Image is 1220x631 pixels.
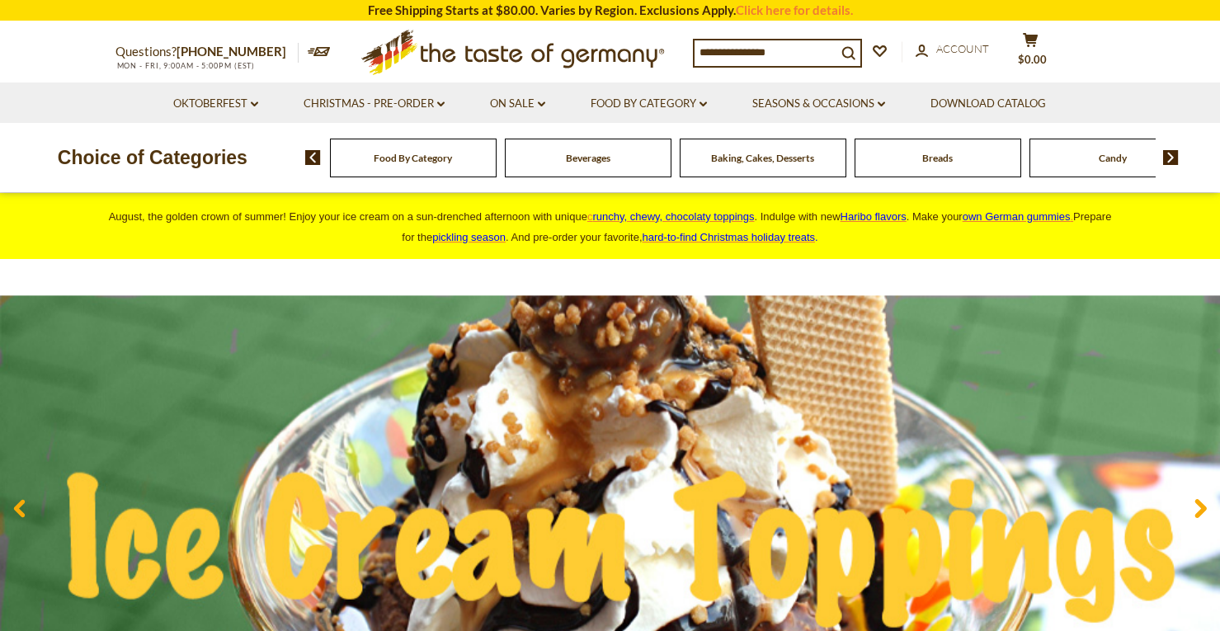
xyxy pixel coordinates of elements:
span: August, the golden crown of summer! Enjoy your ice cream on a sun-drenched afternoon with unique ... [109,210,1112,243]
button: $0.00 [1006,32,1056,73]
a: Baking, Cakes, Desserts [711,152,814,164]
a: Oktoberfest [173,95,258,113]
span: Account [936,42,989,55]
a: Candy [1099,152,1127,164]
a: Click here for details. [736,2,853,17]
img: previous arrow [305,150,321,165]
a: hard-to-find Christmas holiday treats [643,231,816,243]
p: Questions? [115,41,299,63]
span: MON - FRI, 9:00AM - 5:00PM (EST) [115,61,256,70]
a: [PHONE_NUMBER] [177,44,286,59]
span: . [643,231,818,243]
a: Food By Category [374,152,452,164]
a: Download Catalog [930,95,1046,113]
img: next arrow [1163,150,1179,165]
a: crunchy, chewy, chocolaty toppings [587,210,755,223]
a: Account [916,40,989,59]
span: $0.00 [1018,53,1047,66]
a: Beverages [566,152,610,164]
a: Breads [922,152,953,164]
a: Seasons & Occasions [752,95,885,113]
span: runchy, chewy, chocolaty toppings [592,210,754,223]
a: On Sale [490,95,545,113]
a: own German gummies. [963,210,1073,223]
a: Christmas - PRE-ORDER [304,95,445,113]
a: Food By Category [591,95,707,113]
span: own German gummies [963,210,1071,223]
a: pickling season [432,231,506,243]
a: Haribo flavors [841,210,907,223]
